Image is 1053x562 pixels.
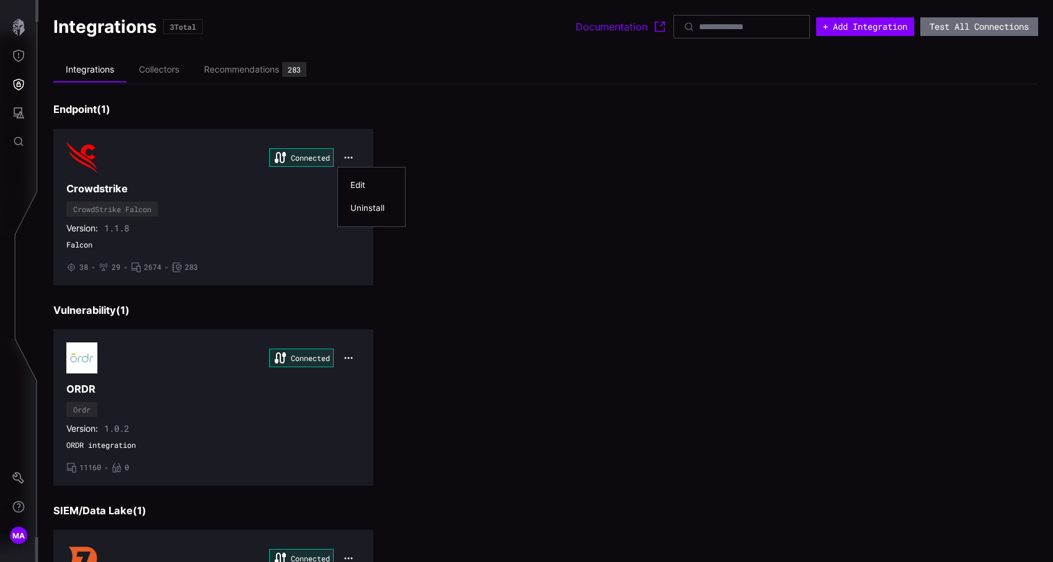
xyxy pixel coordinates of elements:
[112,262,120,272] span: 29
[104,463,109,473] span: •
[269,148,334,167] div: Connected
[91,262,96,272] span: •
[73,406,91,413] div: Ordr
[12,529,25,542] span: MA
[185,262,198,272] span: 283
[350,180,393,190] div: Edit
[123,262,128,272] span: •
[164,262,169,272] span: •
[125,463,129,473] span: 0
[920,17,1038,36] button: Test All Connections
[288,66,301,73] div: 283
[575,19,667,34] a: Documentation
[79,463,101,473] span: 11160
[66,240,360,250] span: Falcon
[127,58,192,82] li: Collectors
[170,23,196,30] div: 3 Total
[66,383,360,396] h3: ORDR
[79,262,88,272] span: 38
[350,203,393,213] div: Uninstall
[104,223,129,234] span: 1.1.8
[53,16,157,38] h1: Integrations
[104,423,129,434] span: 1.0.2
[66,223,98,234] span: Version:
[66,342,97,373] img: Ordr
[66,423,98,434] span: Version:
[269,349,334,367] div: Connected
[816,17,914,36] button: + Add Integration
[73,205,151,213] div: CrowdStrike Falcon
[66,440,360,450] span: ORDR integration
[144,262,161,272] span: 2674
[66,182,360,195] h3: Crowdstrike
[53,304,1038,317] h3: Vulnerability ( 1 )
[53,58,127,83] li: Integrations
[53,103,1038,116] h3: Endpoint ( 1 )
[53,504,1038,517] h3: SIEM/Data Lake ( 1 )
[1,521,37,550] button: MA
[66,142,97,173] img: CrowdStrike Falcon
[204,64,279,75] div: Recommendations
